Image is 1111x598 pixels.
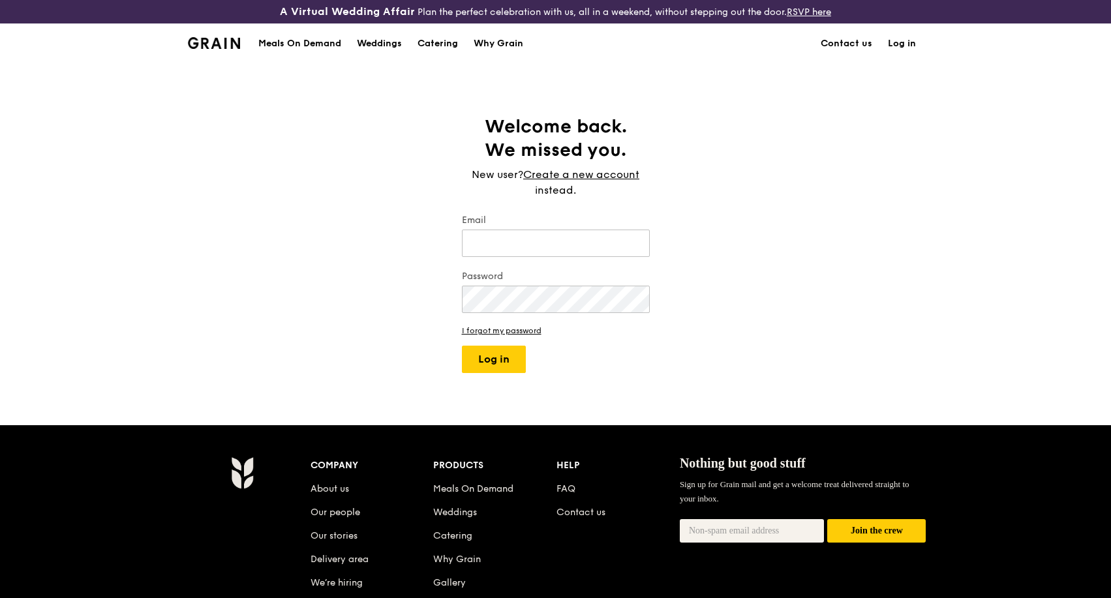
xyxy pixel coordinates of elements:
[280,5,415,18] h3: A Virtual Wedding Affair
[462,214,650,227] label: Email
[311,456,434,475] div: Company
[813,24,880,63] a: Contact us
[472,168,523,181] span: New user?
[680,479,909,503] span: Sign up for Grain mail and get a welcome treat delivered straight to your inbox.
[462,326,650,335] a: I forgot my password
[462,270,650,283] label: Password
[188,23,241,62] a: GrainGrain
[880,24,924,63] a: Log in
[418,24,458,63] div: Catering
[680,456,806,470] span: Nothing but good stuff
[231,456,254,489] img: Grain
[680,519,825,543] input: Non-spam email address
[787,7,831,18] a: RSVP here
[311,530,358,541] a: Our stories
[258,24,341,63] div: Meals On Demand
[357,24,402,63] div: Weddings
[556,507,605,518] a: Contact us
[410,24,466,63] a: Catering
[433,456,556,475] div: Products
[433,530,472,541] a: Catering
[535,184,576,196] span: instead.
[556,456,680,475] div: Help
[311,483,349,494] a: About us
[185,5,926,18] div: Plan the perfect celebration with us, all in a weekend, without stepping out the door.
[311,507,360,518] a: Our people
[433,483,513,494] a: Meals On Demand
[462,346,526,373] button: Log in
[188,37,241,49] img: Grain
[433,507,477,518] a: Weddings
[466,24,531,63] a: Why Grain
[311,554,369,565] a: Delivery area
[349,24,410,63] a: Weddings
[311,577,363,588] a: We’re hiring
[433,577,466,588] a: Gallery
[556,483,575,494] a: FAQ
[433,554,481,565] a: Why Grain
[827,519,926,543] button: Join the crew
[523,167,639,183] a: Create a new account
[474,24,523,63] div: Why Grain
[462,115,650,162] h1: Welcome back. We missed you.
